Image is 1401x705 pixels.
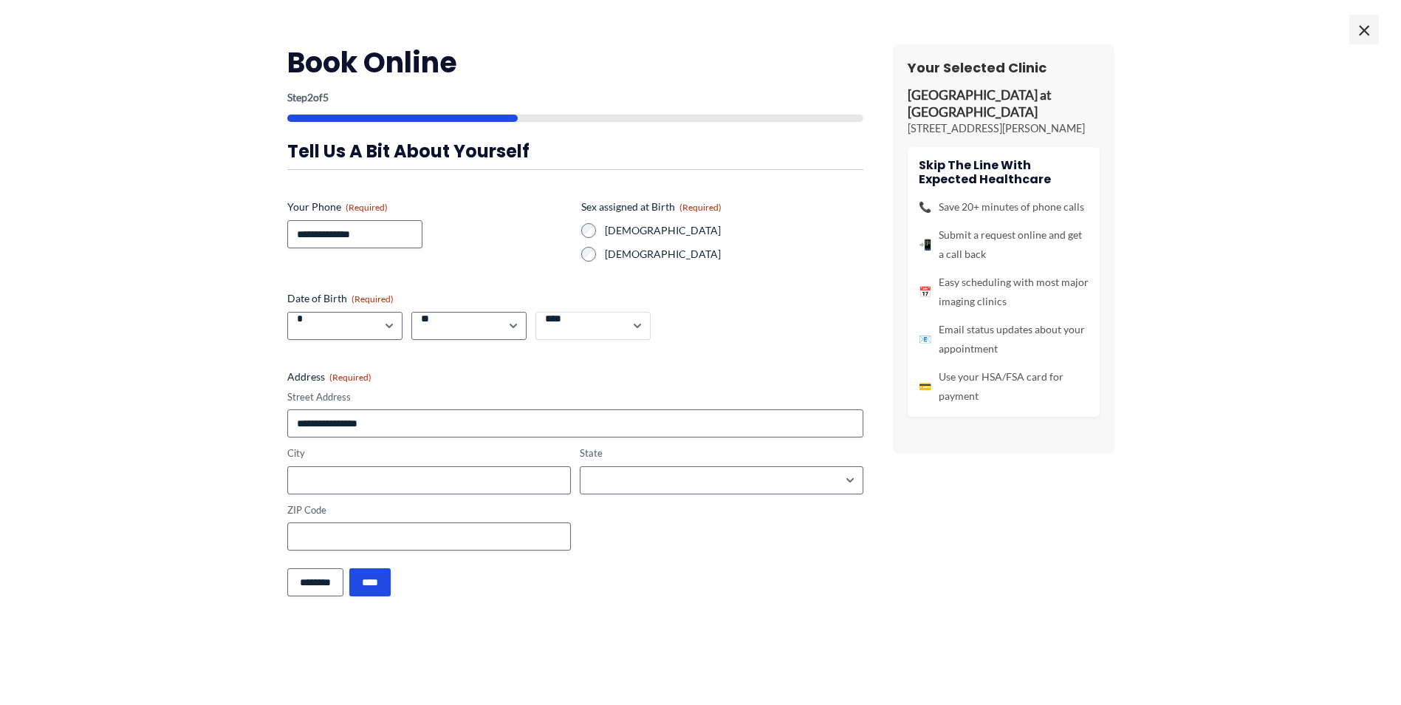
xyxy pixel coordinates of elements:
legend: Date of Birth [287,291,394,306]
li: Save 20+ minutes of phone calls [919,197,1089,217]
label: ZIP Code [287,503,571,517]
li: Submit a request online and get a call back [919,225,1089,264]
span: 5 [323,91,329,103]
label: [DEMOGRAPHIC_DATA] [605,247,863,262]
li: Use your HSA/FSA card for payment [919,367,1089,406]
p: Step of [287,92,863,103]
span: (Required) [679,202,722,213]
span: 💳 [919,377,931,396]
span: (Required) [346,202,388,213]
h3: Your Selected Clinic [908,59,1100,76]
label: Street Address [287,390,863,404]
label: [DEMOGRAPHIC_DATA] [605,223,863,238]
p: [GEOGRAPHIC_DATA] at [GEOGRAPHIC_DATA] [908,87,1100,121]
p: [STREET_ADDRESS][PERSON_NAME] [908,121,1100,136]
legend: Sex assigned at Birth [581,200,722,214]
span: 📲 [919,235,931,254]
legend: Address [287,369,371,384]
h4: Skip the line with Expected Healthcare [919,158,1089,186]
span: (Required) [329,372,371,383]
label: Your Phone [287,200,569,214]
li: Email status updates about your appointment [919,320,1089,358]
h3: Tell us a bit about yourself [287,140,863,163]
li: Easy scheduling with most major imaging clinics [919,273,1089,311]
span: × [1349,15,1379,44]
span: (Required) [352,293,394,304]
span: 📧 [919,330,931,349]
h2: Book Online [287,44,863,81]
span: 2 [307,91,313,103]
span: 📞 [919,197,931,217]
span: 📅 [919,282,931,302]
label: State [580,446,863,460]
label: City [287,446,571,460]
